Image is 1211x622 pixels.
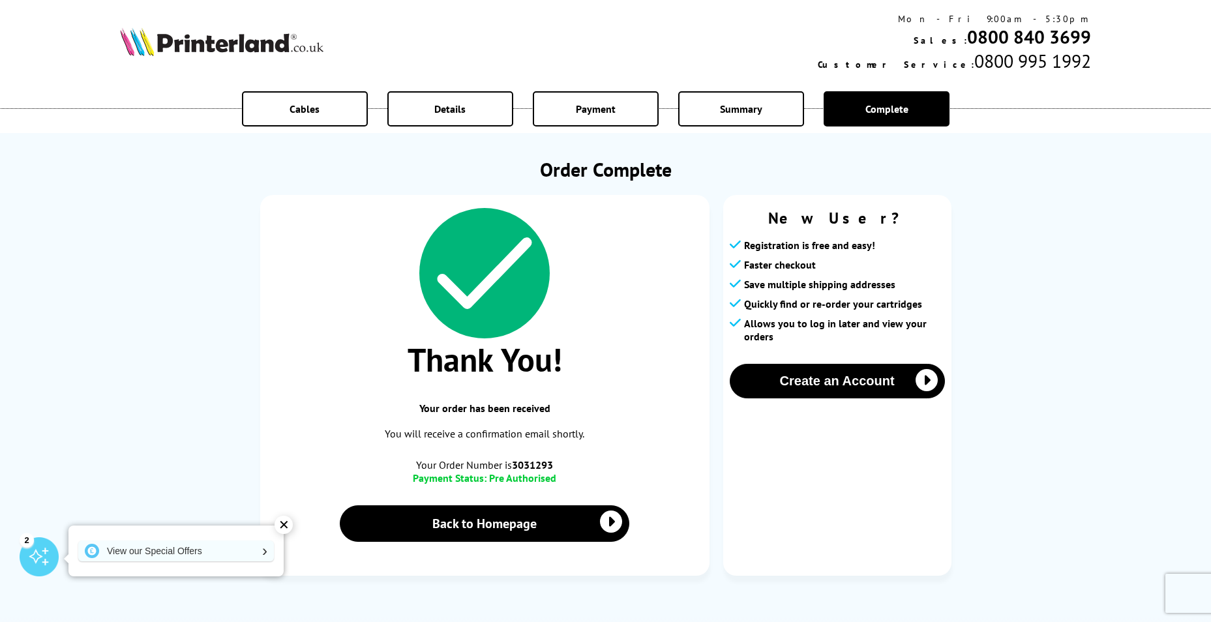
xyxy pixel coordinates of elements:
[260,156,951,182] h1: Order Complete
[744,278,895,291] span: Save multiple shipping addresses
[489,471,556,484] span: Pre Authorised
[744,297,922,310] span: Quickly find or re-order your cartridges
[730,364,945,398] button: Create an Account
[512,458,553,471] b: 3031293
[744,239,875,252] span: Registration is free and easy!
[865,102,908,115] span: Complete
[120,27,323,56] img: Printerland Logo
[340,505,630,542] a: Back to Homepage
[78,541,274,561] a: View our Special Offers
[974,49,1091,73] span: 0800 995 1992
[576,102,616,115] span: Payment
[273,425,696,443] p: You will receive a confirmation email shortly.
[744,258,816,271] span: Faster checkout
[20,533,34,547] div: 2
[914,35,967,46] span: Sales:
[720,102,762,115] span: Summary
[818,59,974,70] span: Customer Service:
[290,102,320,115] span: Cables
[273,402,696,415] span: Your order has been received
[818,13,1091,25] div: Mon - Fri 9:00am - 5:30pm
[967,25,1091,49] a: 0800 840 3699
[273,338,696,381] span: Thank You!
[744,317,945,343] span: Allows you to log in later and view your orders
[434,102,466,115] span: Details
[413,471,486,484] span: Payment Status:
[730,208,945,228] span: New User?
[275,516,293,534] div: ✕
[273,458,696,471] span: Your Order Number is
